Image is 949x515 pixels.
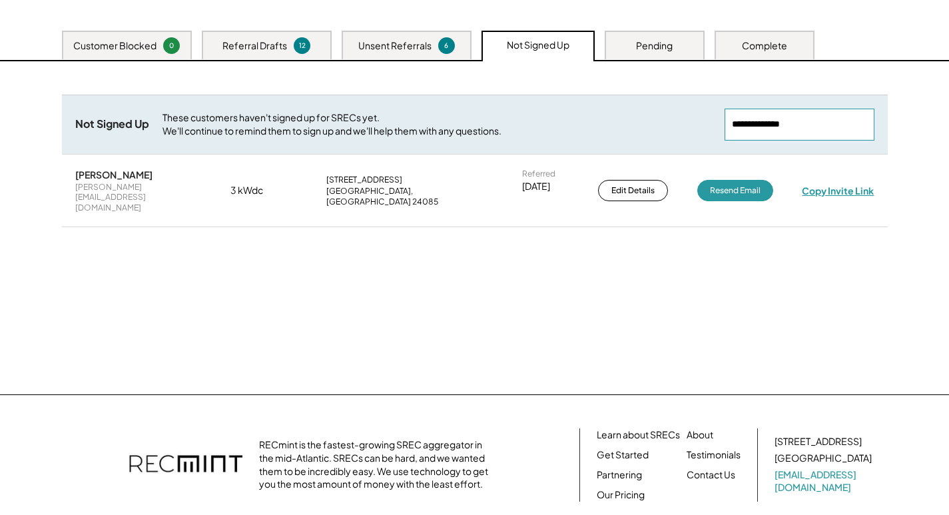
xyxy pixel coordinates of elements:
a: [EMAIL_ADDRESS][DOMAIN_NAME] [775,468,874,494]
div: [DATE] [522,180,550,193]
div: [PERSON_NAME][EMAIL_ADDRESS][DOMAIN_NAME] [75,182,202,213]
a: Our Pricing [597,488,645,502]
div: 0 [165,41,178,51]
a: Contact Us [687,468,735,482]
a: About [687,428,713,442]
div: Customer Blocked [73,39,157,53]
img: recmint-logotype%403x.png [129,442,242,488]
div: 6 [440,41,453,51]
div: [STREET_ADDRESS] [326,175,402,185]
div: 12 [296,41,308,51]
div: [PERSON_NAME] [75,169,153,181]
div: [GEOGRAPHIC_DATA], [GEOGRAPHIC_DATA] 24085 [326,186,493,207]
div: RECmint is the fastest-growing SREC aggregator in the mid-Atlantic. SRECs can be hard, and we wan... [259,438,495,490]
div: [GEOGRAPHIC_DATA] [775,452,872,465]
div: Unsent Referrals [358,39,432,53]
a: Get Started [597,448,649,462]
div: Not Signed Up [75,117,149,131]
div: Pending [636,39,673,53]
div: [STREET_ADDRESS] [775,435,862,448]
a: Partnering [597,468,642,482]
div: Referral Drafts [222,39,287,53]
div: Complete [742,39,787,53]
div: These customers haven't signed up for SRECs yet. We'll continue to remind them to sign up and we'... [162,111,711,137]
div: Referred [522,169,555,179]
div: Copy Invite Link [802,185,874,197]
div: Not Signed Up [507,39,569,52]
div: 3 kWdc [230,184,297,197]
button: Resend Email [697,180,773,201]
button: Edit Details [598,180,668,201]
a: Learn about SRECs [597,428,680,442]
a: Testimonials [687,448,741,462]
